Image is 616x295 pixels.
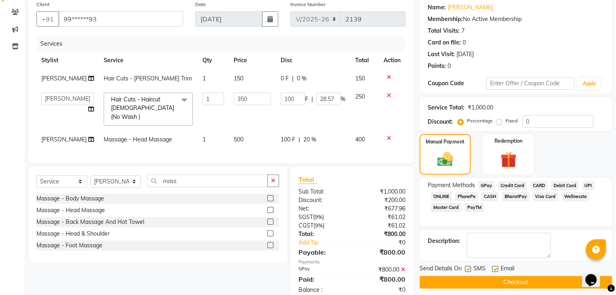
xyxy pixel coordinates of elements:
span: | [292,74,294,83]
th: Stylist [36,51,99,70]
div: ₹1,000.00 [352,188,411,196]
span: | [311,95,313,103]
span: BharatPay [502,192,529,201]
span: Massage - Head Massage [104,136,172,143]
div: Description: [428,237,460,245]
span: Hair Cuts - [PERSON_NAME] Trim [104,75,192,82]
div: Coupon Code [428,79,486,88]
div: ₹800.00 [352,274,411,284]
div: Points: [428,62,446,70]
span: 500 [234,136,243,143]
span: 400 [355,136,365,143]
input: Search or Scan [147,175,268,187]
button: +91 [36,11,59,27]
th: Qty [198,51,229,70]
label: Client [36,1,49,8]
div: Net: [292,204,352,213]
div: Massage - Head & Shoulder [36,230,110,238]
span: ONLINE [431,192,452,201]
div: ₹800.00 [352,230,411,238]
div: Massage - Head Massage [36,206,105,215]
label: Percentage [467,117,493,124]
label: Invoice Number [290,1,326,8]
div: 0 [448,62,451,70]
div: GPay [292,265,352,274]
span: Email [501,264,514,274]
span: UPI [582,181,595,190]
span: [PERSON_NAME] [41,136,87,143]
span: Debit Card [551,181,579,190]
span: SGST [298,213,313,221]
div: Services [37,36,411,51]
span: 150 [355,75,365,82]
div: Sub Total: [292,188,352,196]
span: 100 F [281,135,295,144]
a: x [140,113,144,120]
div: Payable: [292,247,352,257]
div: Balance : [292,286,352,294]
th: Action [379,51,405,70]
div: ( ) [292,221,352,230]
span: 150 [234,75,243,82]
div: Paid: [292,274,352,284]
span: Visa Card [533,192,558,201]
label: Fixed [505,117,518,124]
span: 1 [202,136,206,143]
span: Total [298,175,317,184]
span: 0 F [281,74,289,83]
span: CASH [481,192,499,201]
div: Massage - Body Massage [36,194,104,203]
label: Date [195,1,206,8]
label: Manual Payment [426,138,465,145]
img: _gift.svg [495,150,522,170]
span: [PERSON_NAME] [41,75,87,82]
div: No Active Membership [428,15,604,23]
div: Discount: [292,196,352,204]
span: Credit Card [498,181,527,190]
img: _cash.svg [433,150,458,168]
div: 0 [463,38,466,47]
button: Apply [578,78,601,90]
div: Massage - Foot Massage [36,241,102,250]
span: F [305,95,308,103]
div: ₹800.00 [352,247,411,257]
div: Discount: [428,118,453,126]
span: Send Details On [420,264,462,274]
span: 9% [315,222,323,229]
span: GPay [478,181,495,190]
div: [DATE] [456,50,474,59]
span: Master Card [431,203,462,212]
div: Name: [428,3,446,12]
iframe: chat widget [582,263,608,287]
th: Price [229,51,276,70]
div: ₹0 [362,238,411,247]
span: % [341,95,345,103]
a: Add Tip [292,238,362,247]
span: Hair Cuts - Haircut [DEMOGRAPHIC_DATA](No Wash ) [111,96,174,120]
div: ₹0 [352,286,411,294]
th: Total [350,51,379,70]
div: ₹800.00 [352,265,411,274]
div: Payments [298,259,405,265]
span: SMS [473,264,486,274]
input: Enter Offer / Coupon Code [486,77,575,90]
span: 20 % [303,135,316,144]
label: Redemption [495,137,522,145]
div: Total: [292,230,352,238]
span: CARD [530,181,548,190]
span: 1 [202,75,206,82]
button: Checkout [420,276,612,289]
div: Service Total: [428,103,465,112]
span: Payment Methods [428,181,475,190]
div: ₹677.96 [352,204,411,213]
span: | [298,135,300,144]
a: [PERSON_NAME] [448,3,493,12]
span: CGST [298,222,313,229]
span: PayTM [465,203,484,212]
div: Membership: [428,15,463,23]
span: 9% [315,214,322,220]
div: ( ) [292,213,352,221]
div: Massage - Back Massage And Hot Towel [36,218,144,226]
div: Total Visits: [428,27,460,35]
input: Search by Name/Mobile/Email/Code [58,11,183,27]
